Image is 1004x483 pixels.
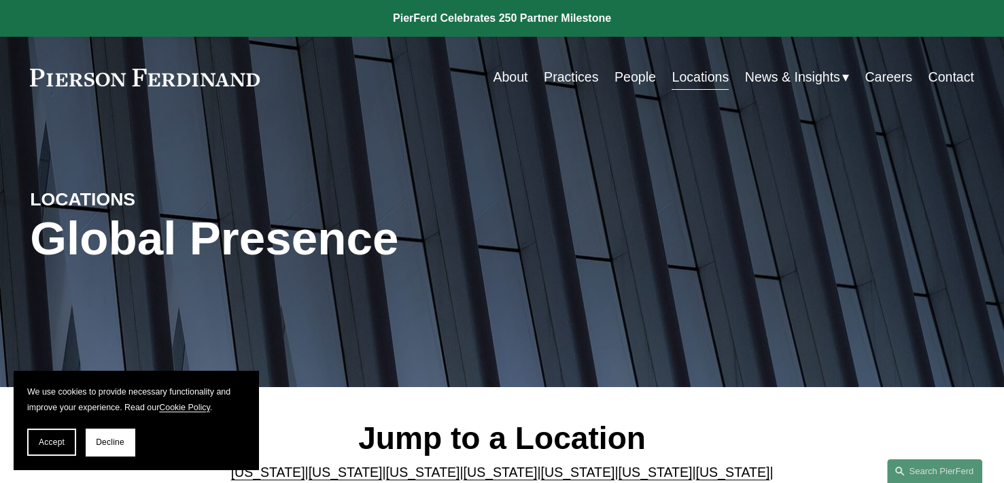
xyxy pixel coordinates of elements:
h2: Jump to a Location [227,420,778,458]
span: News & Insights [745,65,840,89]
h1: Global Presence [30,212,659,265]
h4: LOCATIONS [30,188,266,212]
a: People [614,64,656,90]
a: [US_STATE] [309,465,383,480]
p: We use cookies to provide necessary functionality and improve your experience. Read our . [27,384,245,415]
a: [US_STATE] [618,465,692,480]
button: Decline [86,429,135,456]
a: Careers [865,64,912,90]
a: Search this site [887,459,982,483]
span: Decline [96,437,124,447]
a: [US_STATE] [464,465,538,480]
a: Cookie Policy [159,403,209,412]
a: [US_STATE] [386,465,460,480]
a: [US_STATE] [695,465,769,480]
button: Accept [27,429,76,456]
a: [US_STATE] [231,465,305,480]
a: Locations [672,64,729,90]
span: Accept [39,437,65,447]
a: Practices [544,64,598,90]
a: Contact [928,64,973,90]
a: About [493,64,527,90]
section: Cookie banner [14,371,258,469]
a: folder dropdown [745,64,849,90]
a: [US_STATE] [540,465,614,480]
